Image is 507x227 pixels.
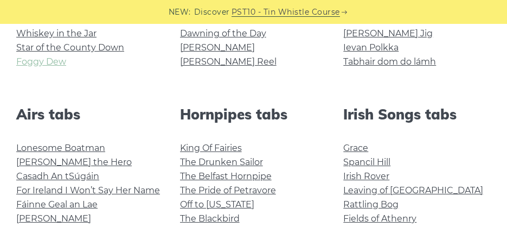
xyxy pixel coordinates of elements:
a: Irish Rover [343,171,389,181]
h2: Airs tabs [16,106,164,123]
a: The Sailor’s Hornpipe [180,14,272,24]
a: For Ireland I Won’t Say Her Name [16,185,160,196]
h2: Hornpipes tabs [180,106,328,123]
a: Fáinne Geal an Lae [16,199,98,210]
a: Galway Girl [16,14,63,24]
a: Grace [343,143,368,153]
a: [PERSON_NAME] the Hero [16,157,132,167]
a: Lonesome Boatman [16,143,105,153]
a: Tabhair dom do lámh [343,56,436,67]
a: [PERSON_NAME] Reel [180,56,277,67]
a: Rattling Bog [343,199,399,210]
h2: Irish Songs tabs [343,106,491,123]
a: Ievan Polkka [343,42,399,53]
a: The Kesh Jig [343,14,398,24]
span: NEW: [169,6,191,18]
a: The Blackbird [180,213,240,224]
a: PST10 - Tin Whistle Course [232,6,340,18]
a: The Pride of Petravore [180,185,276,196]
a: Spancil Hill [343,157,390,167]
a: [PERSON_NAME] [180,42,255,53]
a: Fields of Athenry [343,213,416,224]
a: [PERSON_NAME] Jig [343,28,433,39]
a: Leaving of [GEOGRAPHIC_DATA] [343,185,483,196]
a: The Drunken Sailor [180,157,263,167]
a: Dawning of the Day [180,28,266,39]
a: [PERSON_NAME] [16,213,91,224]
a: Casadh An tSúgáin [16,171,99,181]
a: Off to [US_STATE] [180,199,254,210]
a: Star of the County Down [16,42,124,53]
a: The Belfast Hornpipe [180,171,272,181]
a: Whiskey in the Jar [16,28,97,39]
a: Foggy Dew [16,56,66,67]
a: King Of Fairies [180,143,242,153]
span: Discover [194,6,230,18]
